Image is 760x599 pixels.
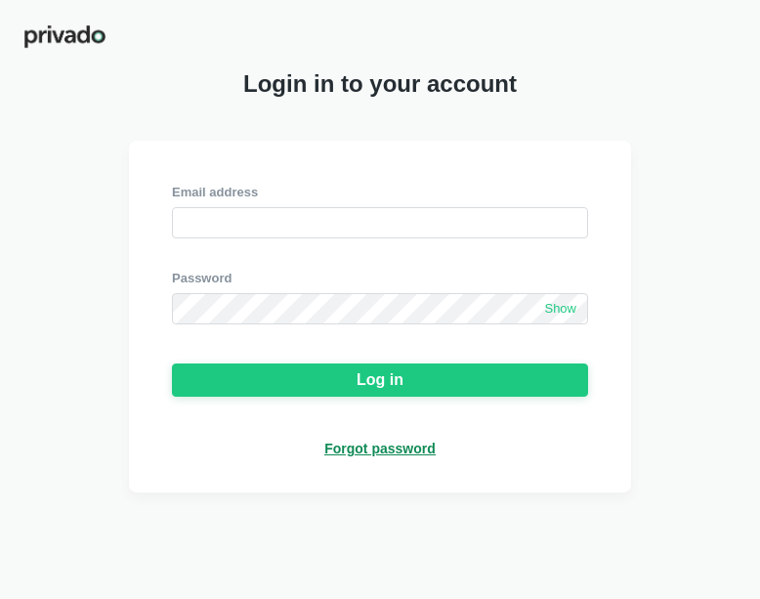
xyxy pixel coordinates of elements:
div: Log in [357,371,403,389]
span: Show [544,301,576,318]
span: Login in to your account [243,70,517,98]
img: privado-logo [23,23,106,50]
div: Password [172,270,588,287]
button: Log in [172,364,588,397]
div: Email address [172,184,588,201]
a: Forgot password [324,440,436,457]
